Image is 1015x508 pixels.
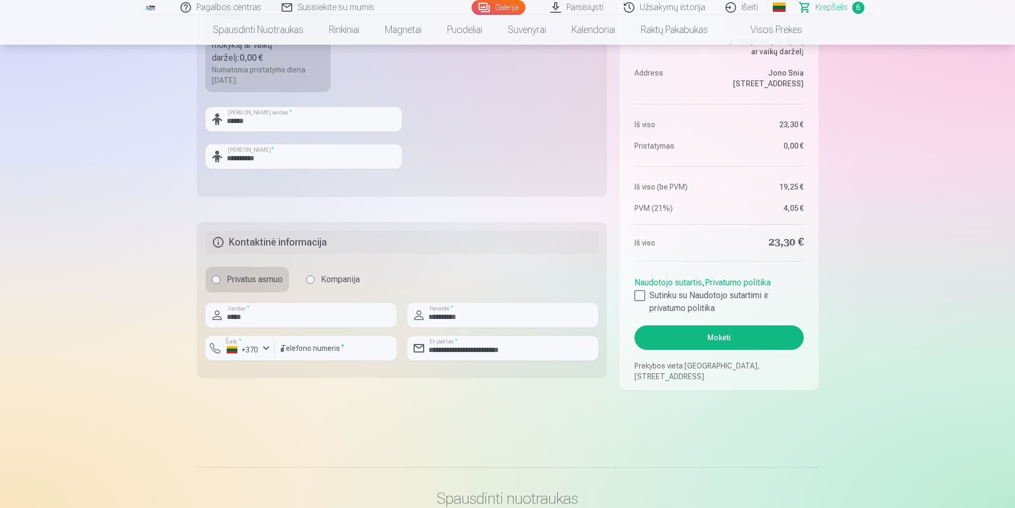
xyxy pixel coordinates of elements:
dt: Iš viso [634,235,714,250]
dt: Iš viso (be PVM) [634,182,714,192]
input: Kompanija [306,275,315,284]
a: Puodeliai [434,15,495,45]
a: Kalendoriai [559,15,628,45]
a: Visos prekės [721,15,815,45]
a: Naudotojo sutartis [634,277,702,288]
label: Šalis [222,338,244,346]
div: Numatoma pristatymo diena [DATE]. [212,64,325,86]
dd: 4,05 € [724,203,804,214]
p: Prekybos vieta [GEOGRAPHIC_DATA], [STREET_ADDRESS] [634,360,803,382]
img: /fa2 [145,4,156,11]
label: Sutinku su Naudotojo sutartimi ir privatumo politika [634,289,803,315]
dd: 0,00 € [724,141,804,151]
span: Krepšelis [815,1,848,14]
b: 0,00 € [240,53,263,63]
label: Privatus asmuo [205,267,289,292]
a: Raktų pakabukas [628,15,721,45]
h3: Spausdinti nuotraukas [205,489,810,508]
dd: 23,30 € [724,119,804,130]
input: Privatus asmuo [212,275,220,284]
div: +370 [227,345,259,355]
a: Suvenyrai [495,15,559,45]
div: Nemokamas pristatymas į mokyklą ar vaikų darželį : [212,26,325,64]
dt: Pristatymas [634,141,714,151]
dd: 23,30 € [724,235,804,250]
dd: Jono Snia [STREET_ADDRESS] [724,68,804,89]
a: Magnetai [372,15,434,45]
a: Rinkiniai [316,15,372,45]
a: Spausdinti nuotraukas [200,15,316,45]
span: 6 [852,2,864,14]
dt: PVM (21%) [634,203,714,214]
a: Privatumo politika [705,277,771,288]
label: Kompanija [300,267,366,292]
button: Mokėti [634,325,803,350]
dt: Address [634,68,714,89]
button: Šalis*+370 [205,336,275,360]
dd: 19,25 € [724,182,804,192]
dt: Iš viso [634,119,714,130]
h5: Kontaktinė informacija [205,231,599,254]
div: , [634,272,803,315]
